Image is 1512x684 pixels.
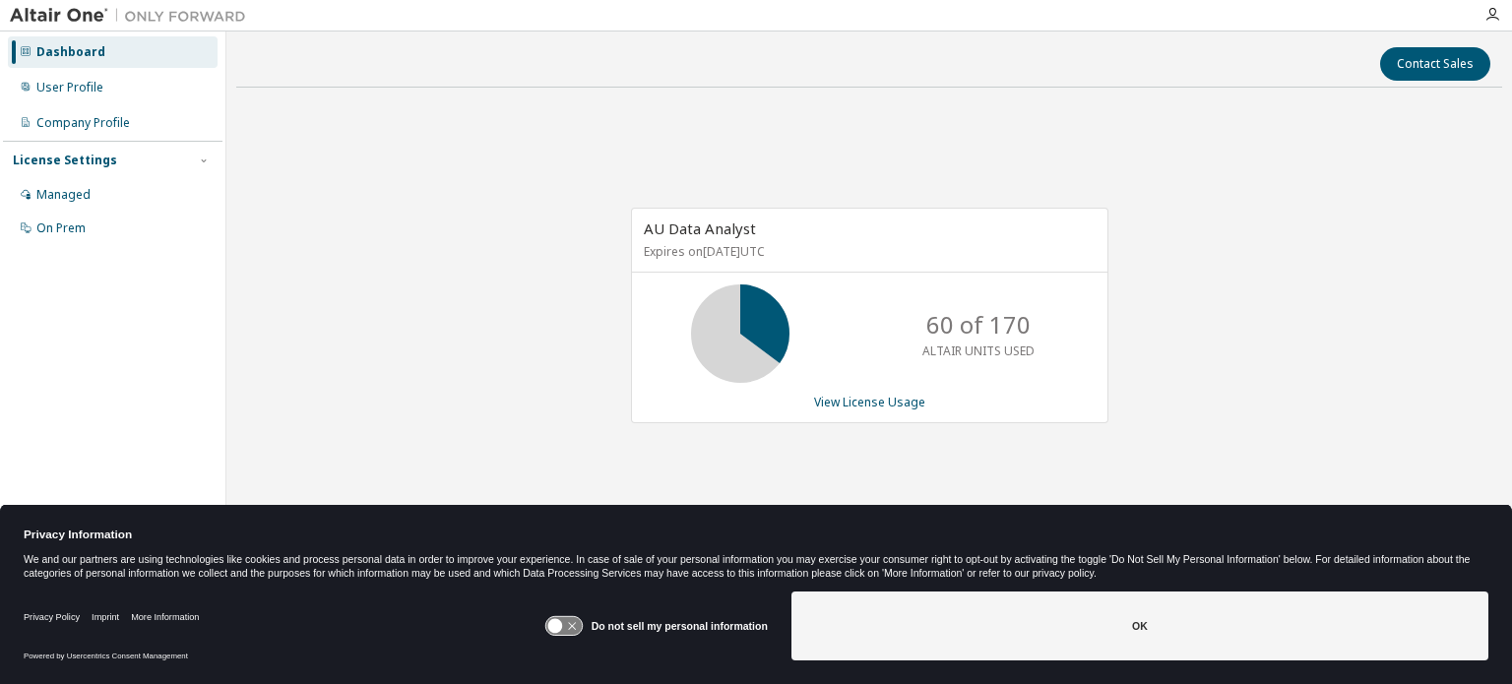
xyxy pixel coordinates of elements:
[36,115,130,131] div: Company Profile
[644,218,756,238] span: AU Data Analyst
[644,243,1091,260] p: Expires on [DATE] UTC
[36,80,103,95] div: User Profile
[36,187,91,203] div: Managed
[10,6,256,26] img: Altair One
[814,394,925,410] a: View License Usage
[926,308,1031,342] p: 60 of 170
[36,220,86,236] div: On Prem
[13,153,117,168] div: License Settings
[1380,47,1490,81] button: Contact Sales
[36,44,105,60] div: Dashboard
[922,342,1035,359] p: ALTAIR UNITS USED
